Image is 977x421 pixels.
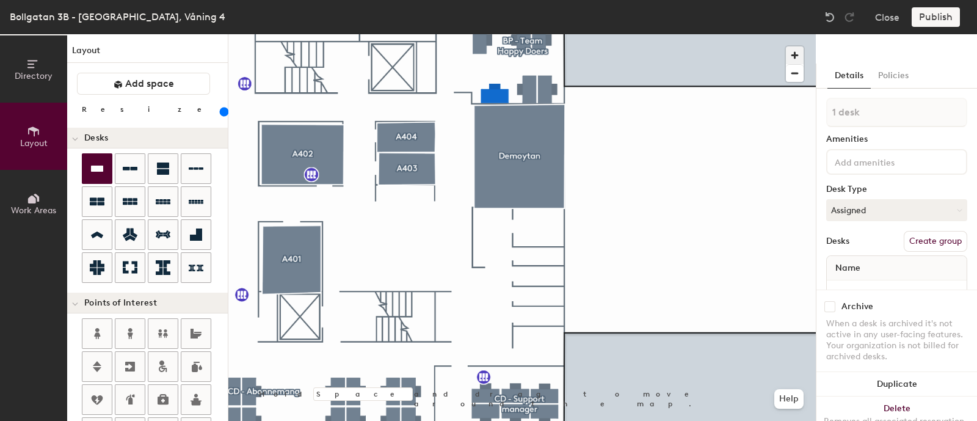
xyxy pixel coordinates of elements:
[82,104,217,114] div: Resize
[10,9,225,24] div: Bollgatan 3B - [GEOGRAPHIC_DATA], Våning 4
[826,134,967,144] div: Amenities
[826,185,967,194] div: Desk Type
[826,236,849,246] div: Desks
[829,284,964,301] input: Unnamed desk
[832,154,942,169] input: Add amenities
[875,7,899,27] button: Close
[843,11,855,23] img: Redo
[827,64,871,89] button: Details
[84,133,108,143] span: Desks
[84,298,157,308] span: Points of Interest
[125,78,174,90] span: Add space
[11,205,56,216] span: Work Areas
[841,302,873,312] div: Archive
[829,257,866,279] span: Name
[67,44,228,63] h1: Layout
[816,372,977,397] button: Duplicate
[904,231,967,252] button: Create group
[77,73,210,95] button: Add space
[824,11,836,23] img: Undo
[871,64,916,89] button: Policies
[20,138,48,148] span: Layout
[826,318,967,362] div: When a desk is archived it's not active in any user-facing features. Your organization is not bil...
[774,389,804,409] button: Help
[826,199,967,221] button: Assigned
[15,71,53,81] span: Directory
